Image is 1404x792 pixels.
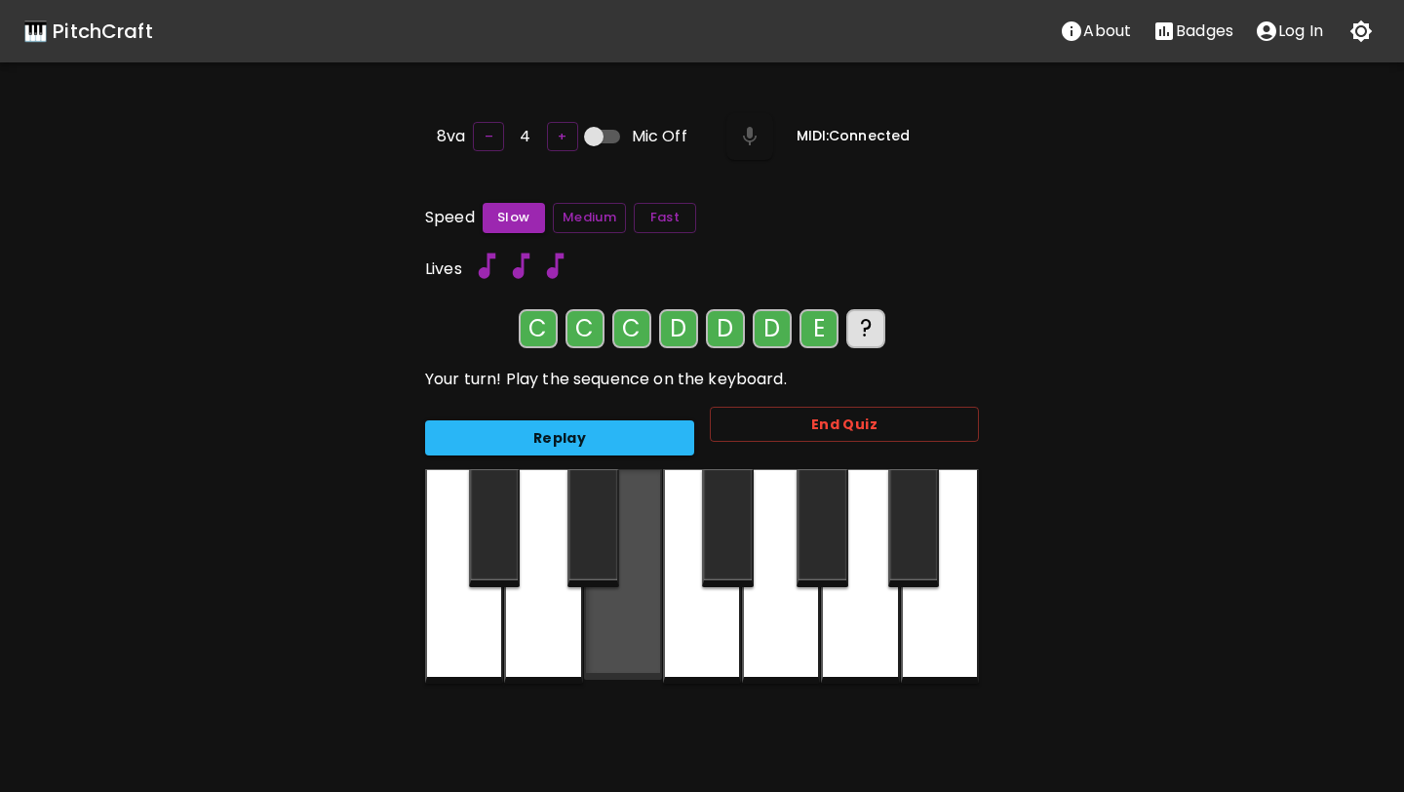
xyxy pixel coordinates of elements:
[425,368,979,391] p: Your turn! Play the sequence on the keyboard.
[612,309,651,348] div: C
[547,122,578,152] button: +
[1083,20,1131,43] p: About
[425,420,694,456] button: Replay
[473,122,504,152] button: –
[23,16,153,47] a: 🎹 PitchCraft
[634,203,696,233] button: Fast
[1142,12,1244,51] button: Stats
[1244,12,1334,51] button: account of current user
[437,123,465,150] h6: 8va
[483,203,545,233] button: Slow
[659,309,698,348] div: D
[425,256,462,283] h6: Lives
[425,204,475,231] h6: Speed
[565,309,604,348] div: C
[706,309,745,348] div: D
[797,126,910,147] h6: MIDI: Connected
[553,203,626,233] button: Medium
[1049,12,1142,51] button: About
[519,309,558,348] div: C
[520,123,530,150] h6: 4
[1278,20,1323,43] p: Log In
[799,309,838,348] div: E
[632,125,687,148] span: Mic Off
[846,309,885,348] div: ?
[1176,20,1233,43] p: Badges
[710,407,979,443] button: End Quiz
[753,309,792,348] div: D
